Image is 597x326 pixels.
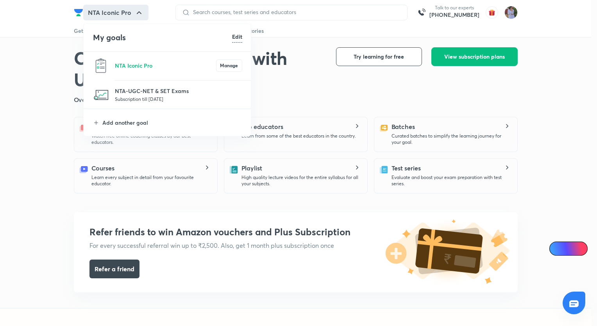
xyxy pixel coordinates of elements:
p: Subscription till [DATE] [115,95,242,103]
p: NTA-UGC-NET & SET Exams [115,87,242,95]
p: NTA Iconic Pro [115,61,216,70]
h4: My goals [93,32,232,43]
p: Add another goal [102,118,242,127]
img: NTA Iconic Pro [93,58,109,73]
button: Manage [216,59,242,72]
img: NTA-UGC-NET & SET Exams [93,87,109,103]
h6: Edit [232,32,242,41]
